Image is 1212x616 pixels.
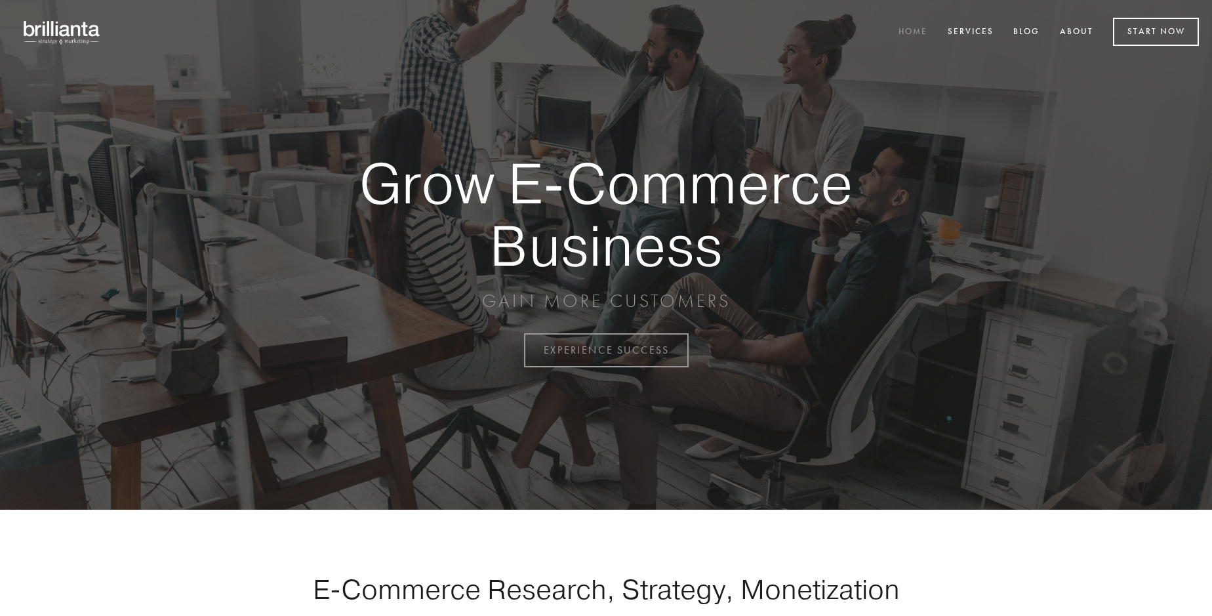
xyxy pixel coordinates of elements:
p: GAIN MORE CUSTOMERS [313,289,899,313]
img: brillianta - research, strategy, marketing [13,13,111,51]
a: Services [939,22,1002,43]
strong: Grow E-Commerce Business [313,152,899,276]
a: About [1051,22,1102,43]
a: EXPERIENCE SUCCESS [524,333,689,367]
a: Start Now [1113,18,1199,46]
h1: E-Commerce Research, Strategy, Monetization [272,573,940,606]
a: Blog [1005,22,1048,43]
a: Home [890,22,936,43]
